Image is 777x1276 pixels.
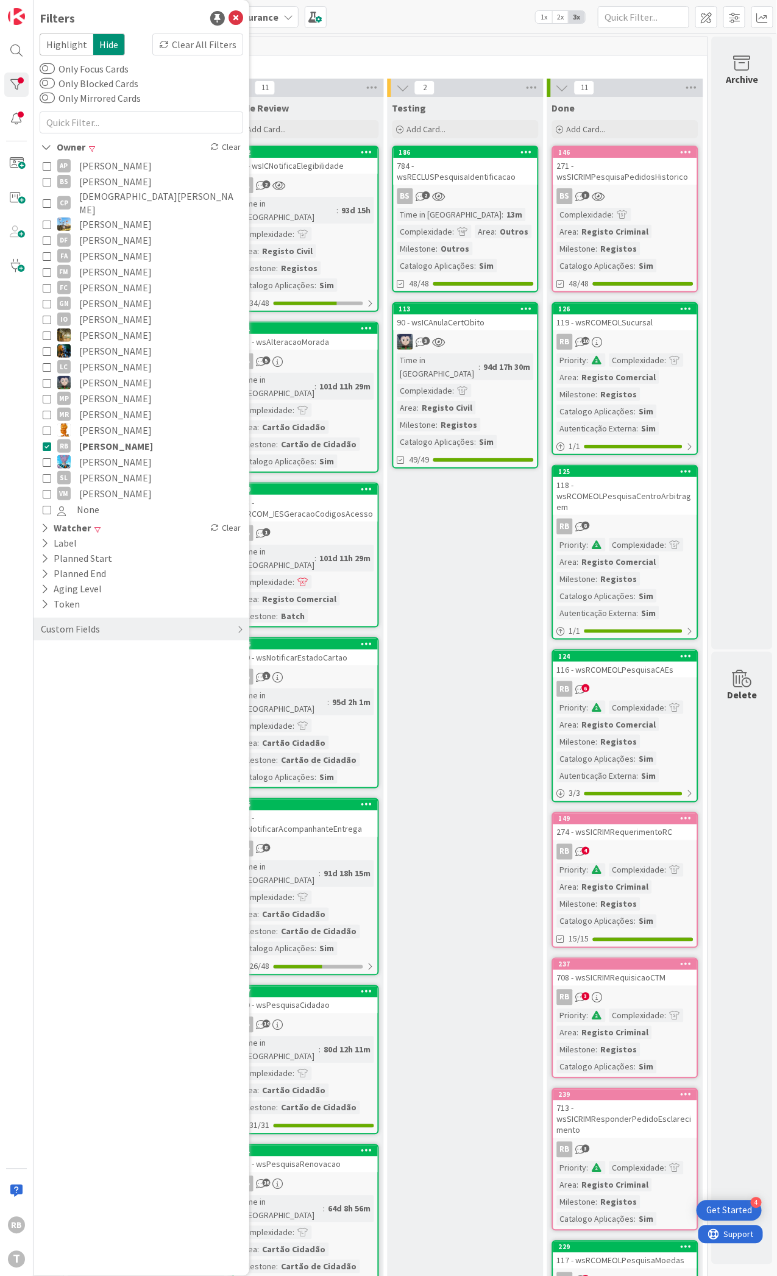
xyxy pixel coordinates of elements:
div: 146 [553,147,697,158]
div: Complexidade [609,538,665,551]
img: SF [57,455,71,469]
div: RB [553,1142,697,1158]
input: Quick Filter... [40,112,243,133]
div: Catalogo Aplicações [557,259,634,272]
span: 1 [263,528,271,536]
div: 126119 - wsRCOMEOLSucursal [553,303,697,330]
span: : [612,208,614,221]
span: 10 [582,337,590,345]
span: : [637,606,639,620]
div: 311741 - wsPesquisaRenovacao [234,1146,378,1172]
div: Sim [317,278,338,292]
span: [PERSON_NAME] [79,470,152,486]
button: FC [PERSON_NAME] [43,280,240,296]
div: Catalogo Aplicações [557,405,634,418]
div: Autenticação Externa [557,422,637,435]
div: Priority [557,353,587,367]
span: : [453,225,455,238]
img: LS [57,376,71,389]
button: RB [PERSON_NAME] [43,438,240,454]
div: 3/3 [553,786,697,801]
span: [PERSON_NAME] [79,327,152,343]
div: RB [557,334,573,350]
div: RB [234,669,378,685]
div: 101d 11h 29m [317,380,374,393]
div: 101d 11h 29m [317,551,374,565]
div: Area [397,401,417,414]
span: : [587,353,589,367]
div: 149 [553,813,697,824]
div: 124 [553,651,697,662]
button: SF [PERSON_NAME] [43,454,240,470]
div: 161 [234,323,378,334]
div: Sim [639,422,659,435]
span: : [258,420,260,434]
span: [PERSON_NAME] [79,391,152,406]
span: Add Card... [407,124,446,135]
span: Done [552,102,575,114]
button: Only Focus Cards [40,63,55,75]
span: Highlight [40,34,93,55]
div: Milestone [238,438,277,451]
div: RB [234,353,378,369]
button: LS [PERSON_NAME] [43,375,240,391]
div: CP [57,196,71,210]
button: SL [PERSON_NAME] [43,470,240,486]
div: Registo Comercial [260,592,340,606]
div: 124116 - wsRCOMEOLPesquisaCAEs [553,651,697,678]
div: DF [57,233,71,247]
div: Milestone [557,572,596,586]
div: Sim [317,455,338,468]
span: [PERSON_NAME] [79,486,152,502]
span: [PERSON_NAME] [79,158,152,174]
div: 4 [751,1197,762,1208]
span: [PERSON_NAME] [79,280,152,296]
div: 267740 - wsPesquisaCidadao [234,987,378,1013]
div: Milestone [397,418,436,431]
div: Batch [279,609,308,623]
span: Support [26,2,55,16]
button: JC [PERSON_NAME] [43,327,240,343]
label: Only Mirrored Cards [40,91,141,105]
div: Cartão Cidadão [260,420,329,434]
div: BS [553,188,697,204]
span: 34/48 [250,297,270,310]
div: 90 - wsICAnulaCertObito [394,314,538,330]
span: : [495,225,497,238]
div: Outros [438,242,473,255]
div: RB [57,439,71,453]
div: RB [553,334,697,350]
div: Time in [GEOGRAPHIC_DATA] [238,197,337,224]
div: BS [557,188,573,204]
div: Catalogo Aplicações [397,259,475,272]
div: 267 [234,987,378,998]
span: : [277,261,279,275]
div: 229117 - wsRCOMEOLPesquisaMoedas [553,1242,697,1269]
div: RB [553,681,697,697]
div: Registo Comercial [579,370,659,384]
div: Complexidade [397,384,453,397]
div: FC [57,281,71,294]
div: 125 [553,466,697,477]
span: : [634,405,636,418]
div: 239 [553,1090,697,1101]
div: Milestone [238,609,277,623]
div: Time in [GEOGRAPHIC_DATA] [397,353,479,380]
div: MR [57,408,71,421]
span: 48/48 [569,277,589,290]
span: : [665,538,667,551]
div: Registo Comercial [579,555,659,569]
span: 3 [582,191,590,199]
div: 119 - wsRCOMEOLSucursal [553,314,697,330]
div: Planned End [40,566,107,581]
div: Label [40,536,78,551]
span: : [277,438,279,451]
span: : [502,208,504,221]
div: Autenticação Externa [557,606,637,620]
div: Milestone [238,261,277,275]
div: Complexidade [609,353,665,367]
div: 220 [234,484,378,495]
div: RB [553,990,697,1005]
div: 220925 - prjRCOM_IESGeracaoCodigosAcesso [234,484,378,522]
div: Complexidade [557,208,612,221]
